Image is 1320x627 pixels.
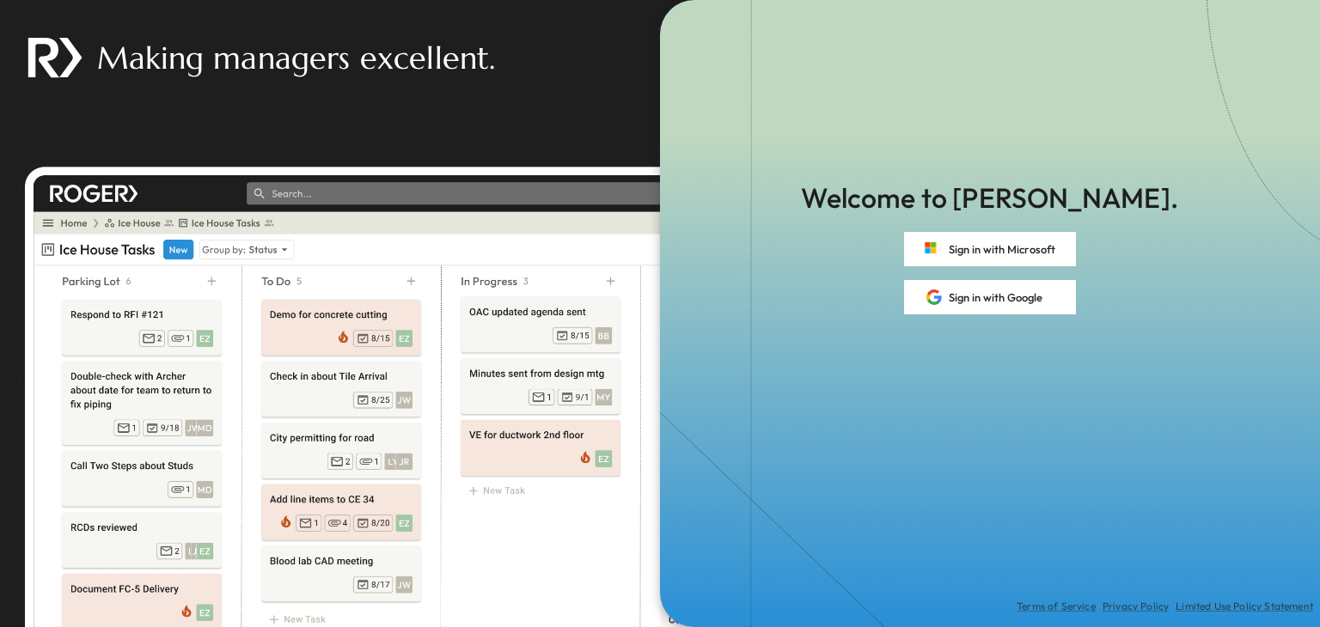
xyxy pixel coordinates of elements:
[1017,600,1096,613] a: Terms of Service
[801,179,1178,218] p: Welcome to [PERSON_NAME].
[97,36,495,80] p: Making managers excellent.
[904,280,1076,314] button: Sign in with Google
[904,232,1076,266] button: Sign in with Microsoft
[1176,600,1313,613] a: Limited Use Policy Statement
[1103,600,1169,613] a: Privacy Policy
